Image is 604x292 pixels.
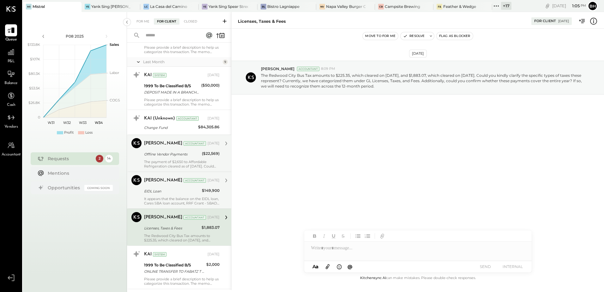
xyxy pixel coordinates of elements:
div: LC [143,4,149,9]
button: INTERNAL [500,262,525,271]
div: [DATE] [208,215,220,220]
div: Napa Valley Burger Company [326,4,365,9]
div: 9 [223,59,228,64]
text: Sales [110,42,119,47]
div: Accountant [184,215,206,220]
button: Strikethrough [339,232,347,240]
div: Accountant [184,141,206,146]
div: Closed [181,18,200,25]
div: Last Month [143,59,221,64]
div: 1999 To Be Classified B/S [144,262,204,268]
div: KAI (Unknown) [144,115,175,122]
div: [DATE] [208,178,220,183]
a: Accountant [0,139,22,158]
div: ($22,569) [202,150,220,157]
div: Please provide a brief description to help us categorize this transaction. The memo might be help... [144,98,220,106]
a: Cash [0,90,22,108]
div: KAI [144,72,152,78]
div: EIDL Loan [144,188,200,194]
div: Requests [48,155,93,162]
button: @ [346,263,354,271]
div: Mistral [33,4,45,9]
button: SEND [473,262,498,271]
div: Licenses, Taxes & Fees [238,18,286,24]
div: Accountant [297,67,319,71]
button: Bh [588,1,598,11]
div: Loss [85,130,93,135]
a: Queue [0,24,22,43]
a: Balance [0,68,22,86]
text: $133.8K [27,42,40,47]
div: Opportunities [48,185,81,191]
div: [DATE] [552,3,586,9]
text: 0 [38,115,40,119]
div: P08 2025 [48,33,102,39]
div: [DATE] [409,50,427,58]
text: $107K [30,57,40,61]
button: Unordered List [354,232,362,240]
span: [PERSON_NAME] [261,66,294,71]
div: Offline Vendor Payments [144,151,200,157]
div: Yank Sing Spear Street [208,4,248,9]
div: YS [85,4,90,9]
div: + 17 [501,2,511,10]
button: Bold [311,232,319,240]
div: ($50,000) [201,82,220,88]
div: Bistro Lagniappe [267,4,299,9]
div: Accountant [184,178,206,183]
div: $2,000 [206,261,220,268]
div: $1,883.07 [202,224,220,231]
div: Campsite Brewing [385,4,420,9]
div: The payment of $2,650 to Affordable Refrigeration cleared as of [DATE]. Could you kindly provide ... [144,160,220,168]
div: CB [378,4,384,9]
div: For Me [133,18,153,25]
a: P&L [0,46,22,64]
div: 1999 To Be Classified B/S [144,83,199,89]
span: P&L [8,59,15,64]
a: Vendors [0,112,22,130]
div: Mentions [48,170,110,176]
div: [DATE] [208,141,220,146]
div: For Client [534,19,556,24]
div: Please provide a brief description to help us categorize this transaction. The memo might be help... [144,277,220,286]
div: For Client [154,18,179,25]
div: copy link [544,3,551,9]
div: [PERSON_NAME] [144,140,182,147]
div: ONLINE TRANSFER TO FABATZ T EVERYDAY CHECKING XXXXXX7374 REF #IB0T5N48BL ON [DATE] [144,268,204,275]
button: Add URL [378,232,386,240]
div: Change Fund [144,125,196,131]
text: W32 [63,120,71,125]
div: KAI [144,251,152,258]
button: Aa [311,263,321,270]
span: 8:09 PM [321,66,335,71]
text: Labor [110,70,119,75]
text: COGS [110,98,120,102]
div: [DATE] [208,252,220,257]
span: Vendors [4,124,18,130]
div: 14 [105,155,113,162]
button: Resolve [401,32,427,40]
div: Profit [64,130,74,135]
div: F& [437,4,442,9]
span: Accountant [2,152,21,158]
div: $84,305.86 [198,124,220,130]
div: System [153,73,166,77]
div: [PERSON_NAME] [144,214,182,221]
text: W34 [94,120,103,125]
text: $26.8K [28,100,40,105]
button: Flag as Blocker [437,32,473,40]
div: Mi [26,4,32,9]
div: System [153,252,166,257]
div: BL [261,4,266,9]
div: Licenses, Taxes & Fees [144,225,200,231]
text: $53.5K [29,86,40,90]
div: 2 [96,155,103,162]
div: Coming Soon [84,185,113,191]
span: Queue [5,37,17,43]
div: La Casa del Camino [150,4,187,9]
button: Move to for me [363,32,398,40]
div: [DATE] [558,19,569,23]
div: Accountant [176,116,199,121]
div: Feather & Wedge [443,4,476,9]
div: YS [202,4,208,9]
